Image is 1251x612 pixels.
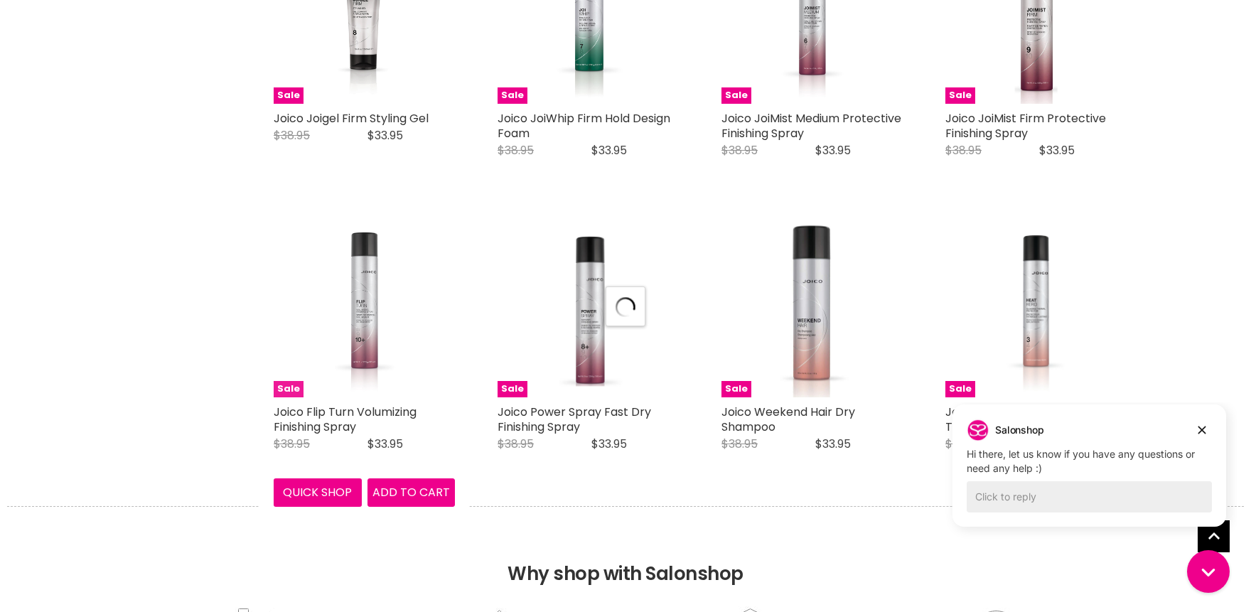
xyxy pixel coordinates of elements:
[721,110,901,141] a: Joico JoiMist Medium Protective Finishing Spray
[1039,142,1075,159] span: $33.95
[274,216,455,397] a: Joico Flip Turn Volumizing Finishing Spray Sale
[721,436,758,452] span: $38.95
[498,216,679,397] img: Joico Power Spray Fast Dry Finishing Spray
[498,142,534,159] span: $38.95
[721,216,903,397] a: Joico Weekend Hair Dry Shampoo Sale
[945,216,1127,397] a: Joico Heat Hero Glossing Thermal Protector Sale
[721,87,751,104] span: Sale
[274,404,417,435] a: Joico Flip Turn Volumizing Finishing Spray
[372,484,450,500] span: Add to cart
[367,478,456,507] button: Add to cart
[1180,545,1237,598] iframe: Gorgias live chat messenger
[815,142,851,159] span: $33.95
[721,142,758,159] span: $38.95
[591,436,627,452] span: $33.95
[367,436,403,452] span: $33.95
[498,87,527,104] span: Sale
[498,436,534,452] span: $38.95
[274,110,429,127] a: Joico Joigel Firm Styling Gel
[498,110,670,141] a: Joico JoiWhip Firm Hold Design Foam
[274,87,304,104] span: Sale
[992,216,1081,397] img: Joico Heat Hero Glossing Thermal Protector
[274,127,310,144] span: $38.95
[498,404,651,435] a: Joico Power Spray Fast Dry Finishing Spray
[498,381,527,397] span: Sale
[815,436,851,452] span: $33.95
[721,381,751,397] span: Sale
[316,216,412,397] img: Joico Flip Turn Volumizing Finishing Spray
[274,436,310,452] span: $38.95
[945,142,982,159] span: $38.95
[942,402,1237,548] iframe: Gorgias live chat campaigns
[7,506,1244,606] h2: Why shop with Salonshop
[721,216,903,397] img: Joico Weekend Hair Dry Shampoo
[498,216,679,397] a: Joico Power Spray Fast Dry Finishing Spray Sale
[945,87,975,104] span: Sale
[721,404,855,435] a: Joico Weekend Hair Dry Shampoo
[945,110,1106,141] a: Joico JoiMist Firm Protective Finishing Spray
[274,381,304,397] span: Sale
[591,142,627,159] span: $33.95
[274,478,362,507] button: Quick shop
[367,127,403,144] span: $33.95
[945,381,975,397] span: Sale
